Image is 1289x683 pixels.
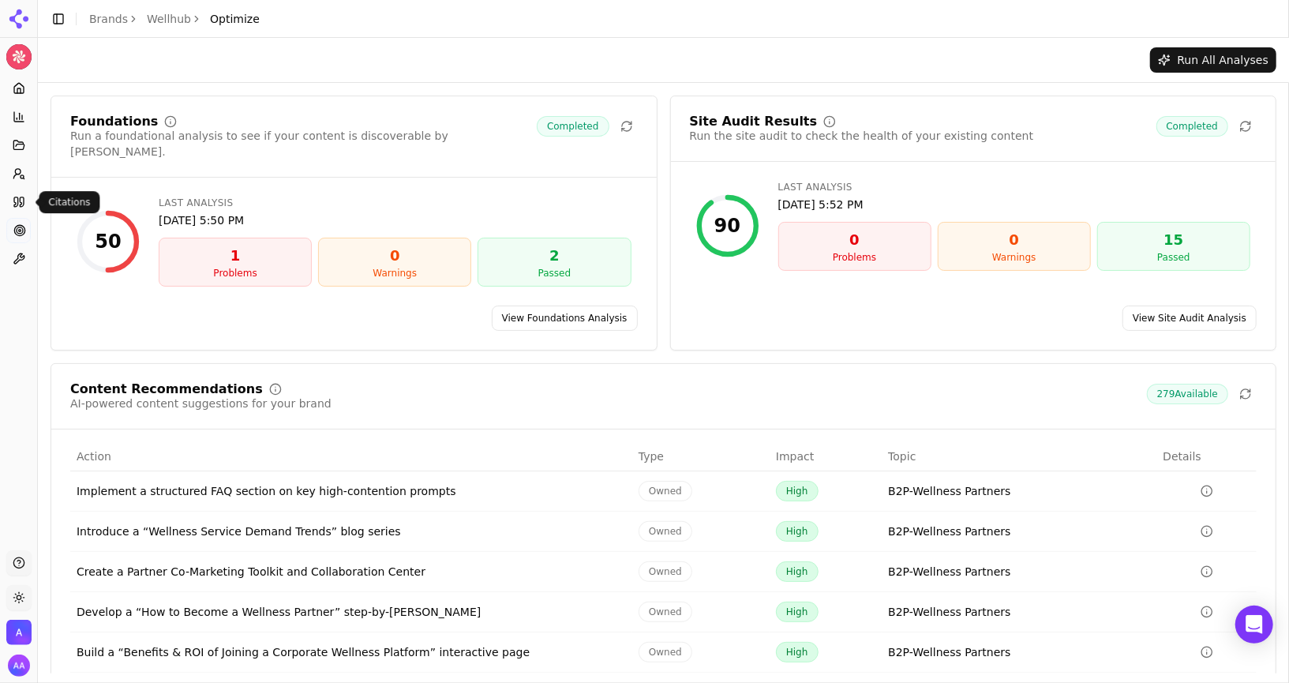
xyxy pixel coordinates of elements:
[1147,384,1228,404] span: 279 Available
[70,128,537,159] div: Run a foundational analysis to see if your content is discoverable by [PERSON_NAME].
[70,115,158,128] div: Foundations
[1156,116,1228,137] span: Completed
[159,212,631,228] div: [DATE] 5:50 PM
[714,213,740,238] div: 90
[639,602,692,622] span: Owned
[70,383,263,396] div: Content Recommendations
[1122,306,1257,331] a: View Site Audit Analysis
[485,267,624,280] div: Passed
[70,442,1257,673] div: Data table
[945,251,1084,264] div: Warnings
[639,642,692,662] span: Owned
[77,448,626,464] div: Action
[776,521,819,542] span: High
[325,267,464,280] div: Warnings
[537,116,609,137] span: Completed
[776,602,819,622] span: High
[6,44,32,69] img: Wellhub
[89,13,128,25] a: Brands
[639,448,763,464] div: Type
[325,245,464,267] div: 0
[888,524,1010,539] a: B2P-Wellness Partners
[639,481,692,501] span: Owned
[1104,229,1243,251] div: 15
[639,521,692,542] span: Owned
[492,306,638,331] a: View Foundations Analysis
[1150,47,1276,73] button: Run All Analyses
[888,448,1150,464] div: Topic
[776,642,819,662] span: High
[1163,448,1250,464] div: Details
[210,11,260,27] span: Optimize
[888,483,1010,499] a: B2P-Wellness Partners
[166,267,305,280] div: Problems
[776,481,819,501] span: High
[690,128,1034,144] div: Run the site audit to check the health of your existing content
[1104,251,1243,264] div: Passed
[785,251,924,264] div: Problems
[77,564,626,580] div: Create a Partner Co-Marketing Toolkit and Collaboration Center
[1235,606,1273,644] div: Open Intercom Messenger
[778,181,1251,193] div: Last Analysis
[888,644,1010,660] a: B2P-Wellness Partners
[159,197,631,209] div: Last Analysis
[77,604,626,620] div: Develop a “How to Become a Wellness Partner” step-by-[PERSON_NAME]
[166,245,305,267] div: 1
[8,655,30,677] button: Open user button
[95,229,121,254] div: 50
[690,115,818,128] div: Site Audit Results
[888,604,1010,620] a: B2P-Wellness Partners
[888,564,1010,580] a: B2P-Wellness Partners
[6,44,32,69] button: Current brand: Wellhub
[77,644,626,660] div: Build a “Benefits & ROI of Joining a Corporate Wellness Platform” interactive page
[77,524,626,539] div: Introduce a “Wellness Service Demand Trends” blog series
[776,561,819,582] span: High
[8,655,30,677] img: Alp Aysan
[70,396,332,411] div: AI-powered content suggestions for your brand
[77,483,626,499] div: Implement a structured FAQ section on key high-contention prompts
[945,229,1084,251] div: 0
[6,620,32,645] img: Admin
[639,561,692,582] span: Owned
[6,620,32,645] button: Open organization switcher
[485,245,624,267] div: 2
[776,448,875,464] div: Impact
[39,191,99,213] div: Citations
[785,229,924,251] div: 0
[89,11,260,27] nav: breadcrumb
[147,11,191,27] a: Wellhub
[778,197,1251,212] div: [DATE] 5:52 PM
